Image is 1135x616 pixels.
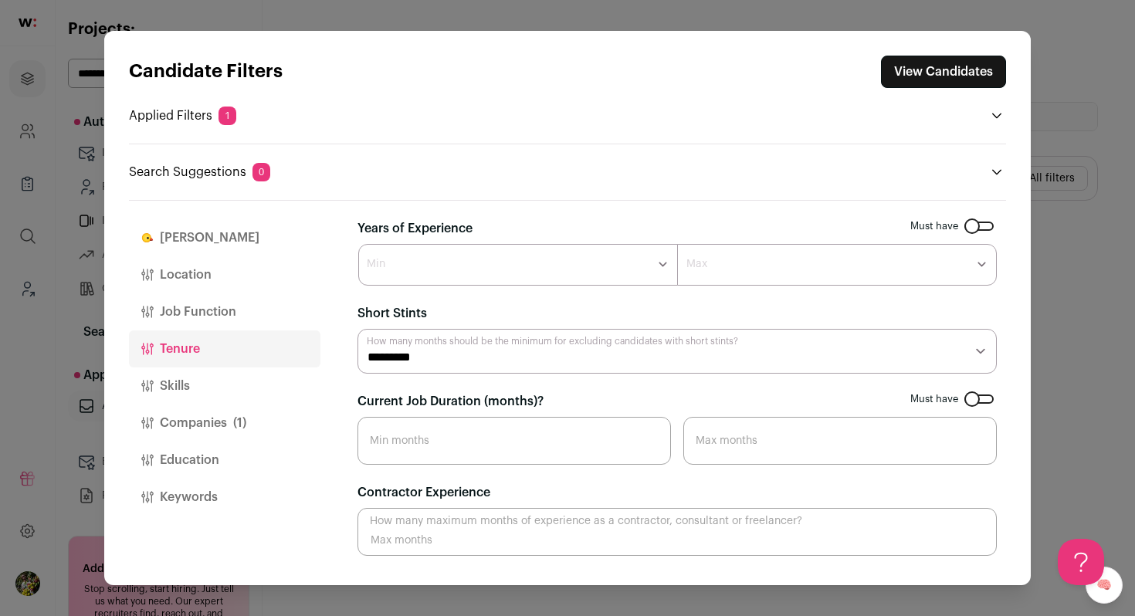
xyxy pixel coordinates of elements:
span: 0 [252,163,270,181]
button: [PERSON_NAME] [129,219,320,256]
button: Open applied filters [988,107,1006,125]
button: Tenure [129,330,320,367]
input: Max months [683,417,997,465]
strong: Candidate Filters [129,63,283,81]
input: Min months [357,417,671,465]
button: Keywords [129,479,320,516]
button: Job Function [129,293,320,330]
iframe: Help Scout Beacon - Open [1058,539,1104,585]
label: Current Job Duration (months)? [357,392,544,411]
button: Close search preferences [881,56,1006,88]
label: Years of Experience [357,219,473,238]
button: Education [129,442,320,479]
button: Skills [129,367,320,404]
p: Search Suggestions [129,163,270,181]
button: Companies(1) [129,404,320,442]
input: Max months [357,508,997,556]
label: Min [367,256,385,272]
span: 1 [219,107,236,125]
label: Short Stints [357,304,427,323]
a: 🧠 [1086,567,1123,604]
span: Must have [910,393,958,405]
label: Max [686,256,707,272]
button: Location [129,256,320,293]
label: Contractor Experience [357,483,490,502]
span: (1) [233,414,246,432]
p: Applied Filters [129,107,236,125]
span: Must have [910,220,958,232]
